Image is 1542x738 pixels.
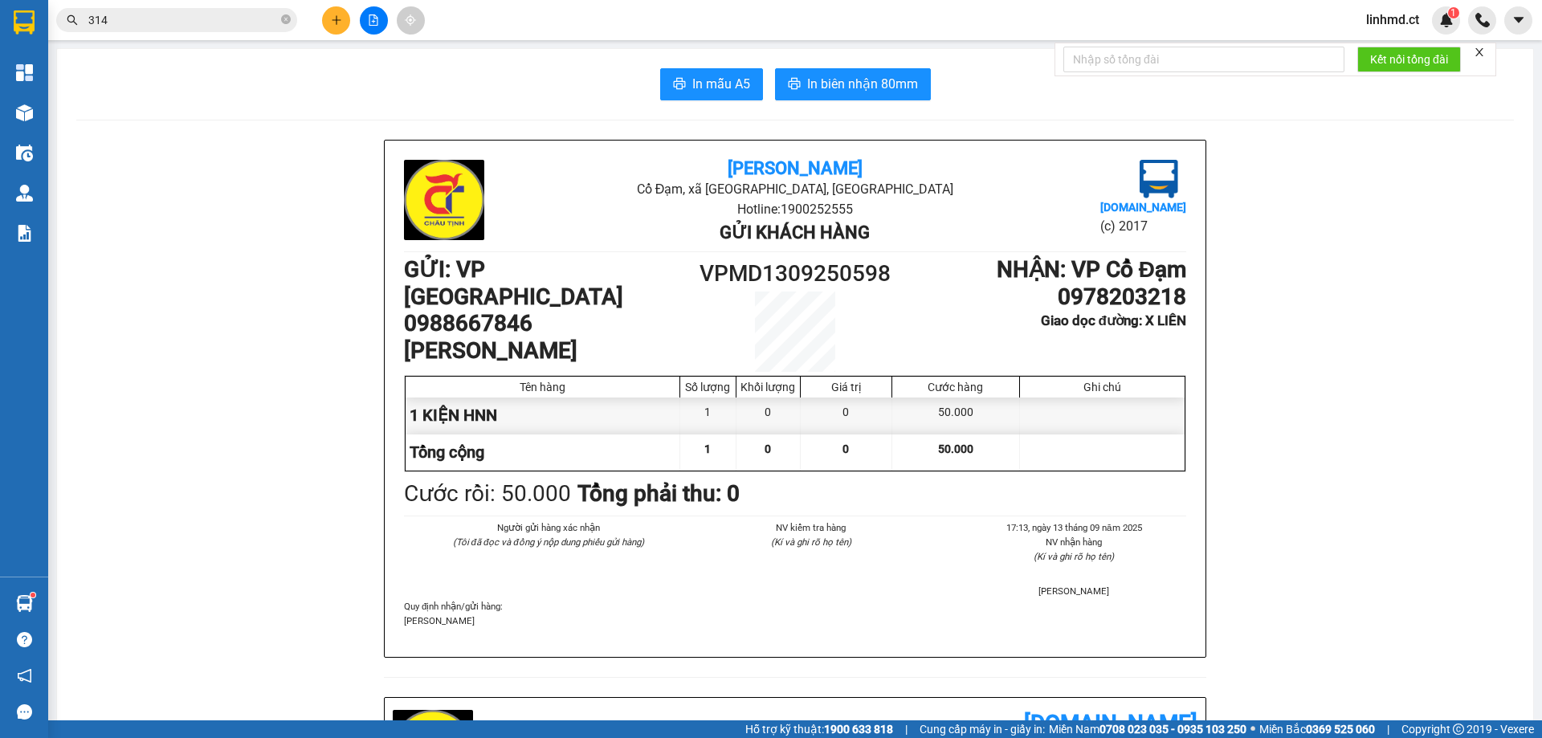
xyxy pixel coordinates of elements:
sup: 1 [1448,7,1459,18]
span: 0 [842,442,849,455]
b: [PERSON_NAME] [728,158,863,178]
span: search [67,14,78,26]
div: 1 [680,398,736,434]
span: Tổng cộng [410,442,484,462]
h1: 0978203218 [893,283,1186,311]
span: In mẫu A5 [692,74,750,94]
b: [DOMAIN_NAME] [1100,201,1186,214]
li: Cổ Đạm, xã [GEOGRAPHIC_DATA], [GEOGRAPHIC_DATA] [534,179,1055,199]
button: Kết nối tổng đài [1357,47,1461,72]
h1: [PERSON_NAME] [404,337,697,365]
div: Cước rồi : 50.000 [404,476,571,512]
li: Người gửi hàng xác nhận [436,520,660,535]
b: GỬI : VP [GEOGRAPHIC_DATA] [404,256,623,310]
img: warehouse-icon [16,185,33,202]
span: message [17,704,32,720]
span: printer [673,77,686,92]
button: aim [397,6,425,35]
i: (Kí và ghi rõ họ tên) [1034,551,1114,562]
i: (Tôi đã đọc và đồng ý nộp dung phiếu gửi hàng) [453,536,644,548]
input: Tìm tên, số ĐT hoặc mã đơn [88,11,278,29]
li: Hotline: 1900252555 [534,199,1055,219]
div: Quy định nhận/gửi hàng : [404,599,1186,628]
span: 1 [704,442,711,455]
b: [DOMAIN_NAME] [1024,710,1197,736]
img: icon-new-feature [1439,13,1454,27]
span: linhmd.ct [1353,10,1432,30]
p: [PERSON_NAME] [404,614,1186,628]
span: file-add [368,14,379,26]
img: phone-icon [1475,13,1490,27]
img: warehouse-icon [16,145,33,161]
b: Giao dọc đường: X LIÊN [1041,312,1186,328]
li: NV nhận hàng [962,535,1186,549]
span: ⚪️ [1250,726,1255,732]
span: | [905,720,908,738]
img: dashboard-icon [16,64,33,81]
b: Tổng phải thu: 0 [577,480,740,507]
img: solution-icon [16,225,33,242]
strong: 0369 525 060 [1306,723,1375,736]
div: Khối lượng [740,381,796,393]
img: logo.jpg [1140,160,1178,198]
h1: 0988667846 [404,310,697,337]
span: close-circle [281,13,291,28]
span: printer [788,77,801,92]
h1: VPMD1309250598 [697,256,893,292]
li: NV kiểm tra hàng [699,520,923,535]
li: (c) 2017 [1100,216,1186,236]
i: (Kí và ghi rõ họ tên) [771,536,851,548]
button: plus [322,6,350,35]
span: close [1474,47,1485,58]
div: 0 [801,398,892,434]
div: 0 [736,398,801,434]
span: Miền Nam [1049,720,1246,738]
li: 17:13, ngày 13 tháng 09 năm 2025 [962,520,1186,535]
button: printerIn mẫu A5 [660,68,763,100]
span: plus [331,14,342,26]
span: 50.000 [938,442,973,455]
span: Cung cấp máy in - giấy in: [920,720,1045,738]
b: NHẬN : VP Cổ Đạm [997,256,1186,283]
div: Tên hàng [410,381,675,393]
img: warehouse-icon [16,595,33,612]
sup: 1 [31,593,35,597]
span: notification [17,668,32,683]
button: file-add [360,6,388,35]
img: logo.jpg [404,160,484,240]
span: copyright [1453,724,1464,735]
span: Kết nối tổng đài [1370,51,1448,68]
span: question-circle [17,632,32,647]
b: Gửi khách hàng [720,222,870,243]
strong: 1900 633 818 [824,723,893,736]
span: In biên nhận 80mm [807,74,918,94]
div: Số lượng [684,381,732,393]
span: Miền Bắc [1259,720,1375,738]
div: Ghi chú [1024,381,1181,393]
span: | [1387,720,1389,738]
div: Cước hàng [896,381,1015,393]
span: aim [405,14,416,26]
span: 0 [765,442,771,455]
div: Giá trị [805,381,887,393]
span: Hỗ trợ kỹ thuật: [745,720,893,738]
div: 50.000 [892,398,1020,434]
strong: 0708 023 035 - 0935 103 250 [1099,723,1246,736]
button: caret-down [1504,6,1532,35]
span: 1 [1450,7,1456,18]
input: Nhập số tổng đài [1063,47,1344,72]
img: logo-vxr [14,10,35,35]
span: close-circle [281,14,291,24]
button: printerIn biên nhận 80mm [775,68,931,100]
span: caret-down [1511,13,1526,27]
div: 1 KIỆN HNN [406,398,680,434]
img: warehouse-icon [16,104,33,121]
li: [PERSON_NAME] [962,584,1186,598]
